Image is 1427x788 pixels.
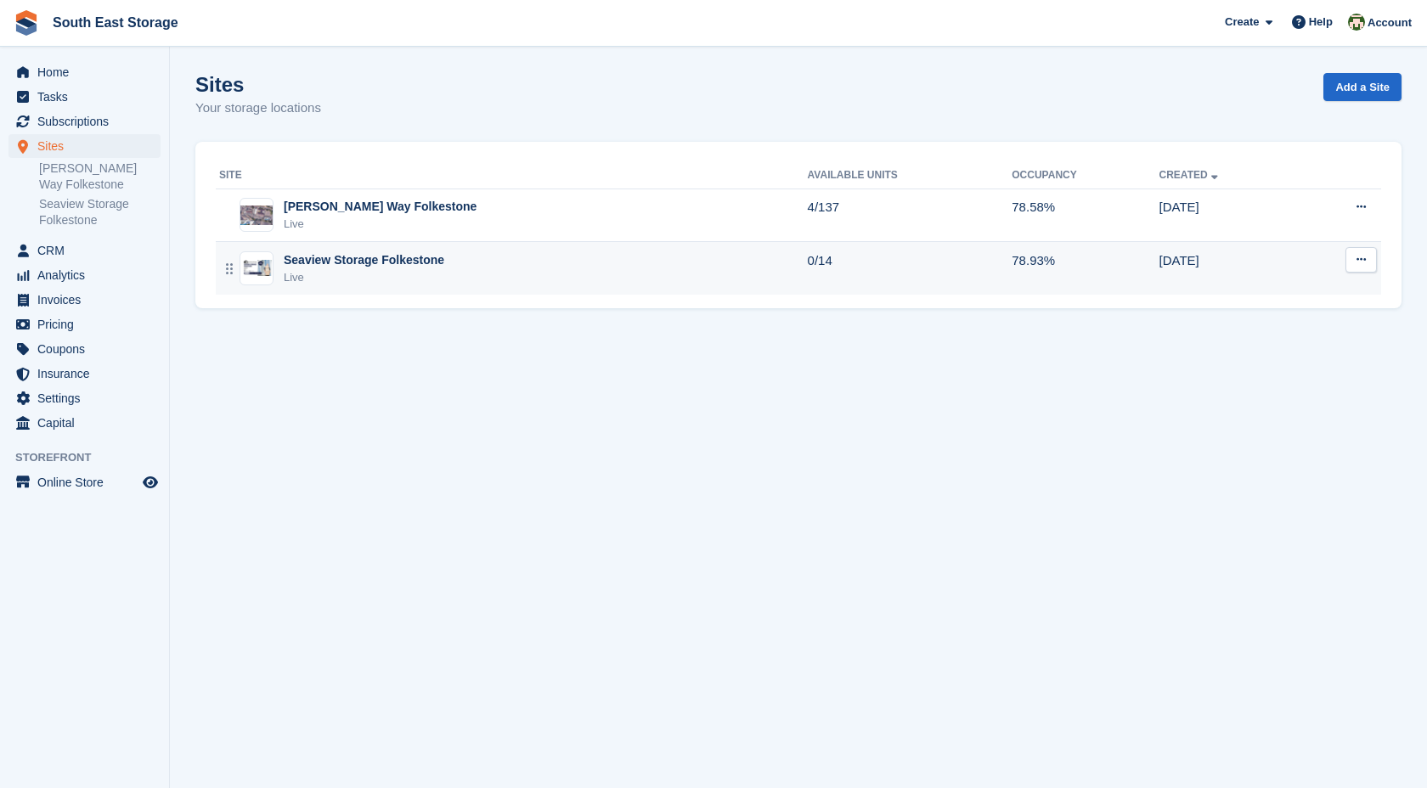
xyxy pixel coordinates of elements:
[8,85,161,109] a: menu
[1159,169,1221,181] a: Created
[37,411,139,435] span: Capital
[284,269,444,286] div: Live
[1159,189,1300,242] td: [DATE]
[8,263,161,287] a: menu
[284,198,477,216] div: [PERSON_NAME] Way Folkestone
[195,98,321,118] p: Your storage locations
[37,337,139,361] span: Coupons
[39,160,161,193] a: [PERSON_NAME] Way Folkestone
[1159,242,1300,295] td: [DATE]
[37,386,139,410] span: Settings
[37,312,139,336] span: Pricing
[1012,189,1159,242] td: 78.58%
[39,196,161,228] a: Seaview Storage Folkestone
[37,288,139,312] span: Invoices
[140,472,161,492] a: Preview store
[8,110,161,133] a: menu
[8,362,161,386] a: menu
[37,110,139,133] span: Subscriptions
[216,162,808,189] th: Site
[240,260,273,276] img: Image of Seaview Storage Folkestone site
[240,205,273,225] img: Image of Ross Way Folkestone site
[8,288,161,312] a: menu
[1012,162,1159,189] th: Occupancy
[8,411,161,435] a: menu
[15,449,169,466] span: Storefront
[37,60,139,84] span: Home
[195,73,321,96] h1: Sites
[37,362,139,386] span: Insurance
[1309,14,1333,31] span: Help
[37,239,139,262] span: CRM
[808,242,1012,295] td: 0/14
[14,10,39,36] img: stora-icon-8386f47178a22dfd0bd8f6a31ec36ba5ce8667c1dd55bd0f319d3a0aa187defe.svg
[1323,73,1402,101] a: Add a Site
[37,134,139,158] span: Sites
[8,386,161,410] a: menu
[8,239,161,262] a: menu
[808,189,1012,242] td: 4/137
[8,337,161,361] a: menu
[8,470,161,494] a: menu
[8,312,161,336] a: menu
[808,162,1012,189] th: Available Units
[1012,242,1159,295] td: 78.93%
[284,251,444,269] div: Seaview Storage Folkestone
[37,85,139,109] span: Tasks
[37,470,139,494] span: Online Store
[37,263,139,287] span: Analytics
[1368,14,1412,31] span: Account
[1225,14,1259,31] span: Create
[284,216,477,233] div: Live
[1348,14,1365,31] img: Anna Paskhin
[46,8,185,37] a: South East Storage
[8,134,161,158] a: menu
[8,60,161,84] a: menu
